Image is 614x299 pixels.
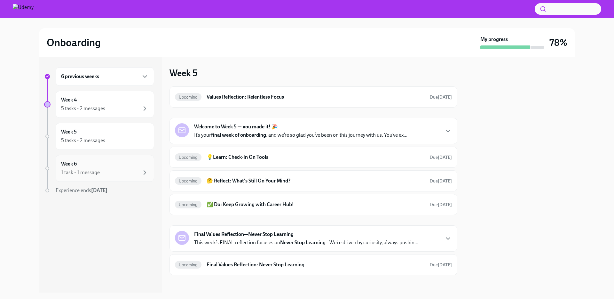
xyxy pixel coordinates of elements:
h2: Onboarding [47,36,101,49]
strong: [DATE] [438,94,452,100]
span: Due [430,155,452,160]
a: Week 45 tasks • 2 messages [44,91,154,118]
h6: Week 6 [61,160,77,167]
strong: [DATE] [438,262,452,268]
h6: Values Reflection: Relentless Focus [207,93,425,101]
img: Udemy [13,4,34,14]
strong: Welcome to Week 5 — you made it! 🎉 [194,123,278,130]
span: August 31st, 2025 11:00 [430,154,452,160]
strong: Never Stop Learning [280,239,326,246]
a: Upcoming✅ Do: Keep Growing with Career Hub!Due[DATE] [175,199,452,210]
span: Upcoming [175,202,201,207]
span: September 3rd, 2025 11:00 [430,262,452,268]
span: August 27th, 2025 11:00 [430,94,452,100]
strong: final week of onboarding [211,132,266,138]
span: August 31st, 2025 11:00 [430,178,452,184]
div: 1 task • 1 message [61,169,100,176]
a: UpcomingFinal Values Reflection: Never Stop LearningDue[DATE] [175,260,452,270]
strong: Final Values Reflection—Never Stop Learning [194,231,294,238]
p: This week’s FINAL reflection focuses on —We’re driven by curiosity, always pushin... [194,239,418,246]
h6: 💡Learn: Check-In On Tools [207,154,425,161]
span: Experience ends [56,187,107,193]
div: 5 tasks • 2 messages [61,137,105,144]
span: Upcoming [175,95,201,100]
a: UpcomingValues Reflection: Relentless FocusDue[DATE] [175,92,452,102]
strong: [DATE] [438,202,452,207]
h6: ✅ Do: Keep Growing with Career Hub! [207,201,425,208]
strong: [DATE] [91,187,107,193]
h6: 🤔 Reflect: What's Still On Your Mind? [207,177,425,184]
h6: Week 4 [61,96,77,103]
a: Upcoming🤔 Reflect: What's Still On Your Mind?Due[DATE] [175,176,452,186]
a: Upcoming💡Learn: Check-In On ToolsDue[DATE] [175,152,452,162]
a: Week 55 tasks • 2 messages [44,123,154,150]
p: It’s your , and we’re so glad you’ve been on this journey with us. You’ve ex... [194,132,407,139]
h3: Week 5 [169,67,197,79]
span: Due [430,178,452,184]
div: 6 previous weeks [56,67,154,86]
span: Due [430,202,452,207]
div: 5 tasks • 2 messages [61,105,105,112]
span: Upcoming [175,179,201,183]
h3: 78% [549,37,567,48]
h6: Week 5 [61,128,77,135]
h6: Final Values Reflection: Never Stop Learning [207,261,425,268]
span: Upcoming [175,155,201,160]
a: Week 61 task • 1 message [44,155,154,182]
span: Upcoming [175,263,201,267]
strong: [DATE] [438,178,452,184]
strong: [DATE] [438,155,452,160]
strong: My progress [480,36,508,43]
span: August 31st, 2025 11:00 [430,202,452,208]
span: Due [430,262,452,268]
span: Due [430,94,452,100]
h6: 6 previous weeks [61,73,99,80]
